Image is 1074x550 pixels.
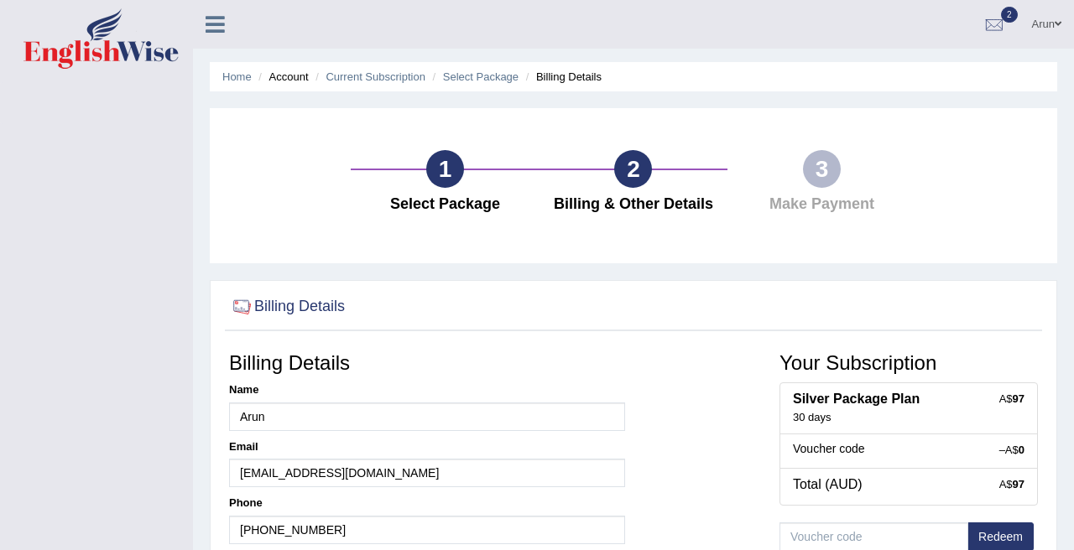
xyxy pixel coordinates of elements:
div: 2 [614,150,652,188]
a: Home [222,70,252,83]
h2: Billing Details [229,294,345,319]
strong: 97 [1013,392,1024,405]
div: 3 [803,150,841,188]
h4: Total (AUD) [793,477,1024,492]
div: –A$ [999,443,1024,458]
div: A$ [999,477,1024,492]
strong: 0 [1019,444,1024,456]
h3: Your Subscription [779,352,1038,374]
li: Account [254,69,308,85]
a: Select Package [443,70,519,83]
h3: Billing Details [229,352,625,374]
span: 2 [1001,7,1018,23]
label: Phone [229,496,263,511]
h5: Voucher code [793,443,1024,455]
div: 1 [426,150,464,188]
h4: Select Package [359,196,530,213]
h4: Make Payment [736,196,907,213]
div: A$ [999,392,1024,407]
h4: Billing & Other Details [548,196,719,213]
label: Email [229,439,258,454]
b: Silver Package Plan [793,392,920,406]
div: 30 days [793,411,1024,425]
strong: 97 [1013,478,1024,490]
li: Billing Details [522,69,602,85]
label: Name [229,382,258,397]
a: Current Subscription [326,70,425,83]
